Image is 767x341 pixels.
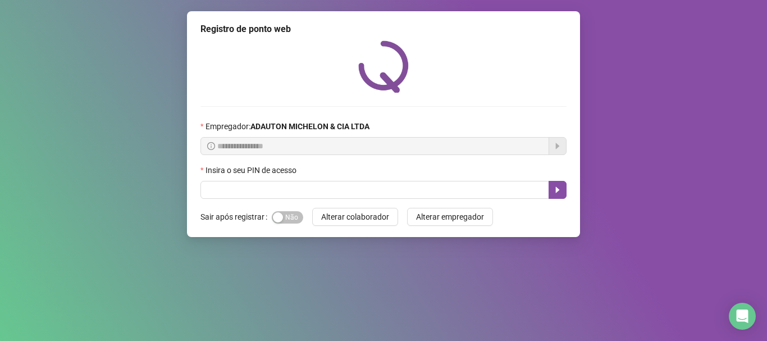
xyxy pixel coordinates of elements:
span: Alterar colaborador [321,211,389,223]
div: Open Intercom Messenger [729,303,756,330]
img: QRPoint [358,40,409,93]
span: Alterar empregador [416,211,484,223]
label: Insira o seu PIN de acesso [200,164,304,176]
span: info-circle [207,142,215,150]
button: Alterar empregador [407,208,493,226]
span: Empregador : [206,120,369,133]
div: Registro de ponto web [200,22,567,36]
strong: ADAUTON MICHELON & CIA LTDA [250,122,369,131]
span: caret-right [553,185,562,194]
label: Sair após registrar [200,208,272,226]
button: Alterar colaborador [312,208,398,226]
